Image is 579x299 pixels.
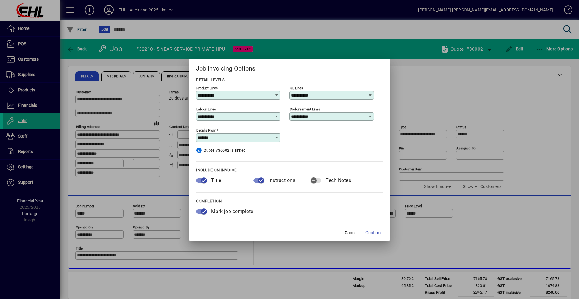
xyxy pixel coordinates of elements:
button: Cancel [341,227,361,238]
span: Instructions [268,177,295,183]
span: Tech Notes [326,177,351,183]
span: Mark job complete [211,208,253,214]
mat-label: Product Lines [196,86,218,90]
div: INCLUDE ON INVOICE [196,167,383,174]
button: Confirm [363,227,383,238]
label: Quote #30002 is linked [196,147,289,154]
div: COMPLETION [196,198,383,205]
span: Title [211,177,221,183]
span: Confirm [365,230,381,236]
div: DETAIL LEVELS [196,76,383,84]
mat-label: Disbursement Lines [290,107,320,111]
mat-label: GL Lines [290,86,303,90]
mat-label: Labour Lines [196,107,216,111]
mat-label: Details From [196,128,216,132]
span: Cancel [345,230,357,236]
h2: Job Invoicing Options [189,59,390,76]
